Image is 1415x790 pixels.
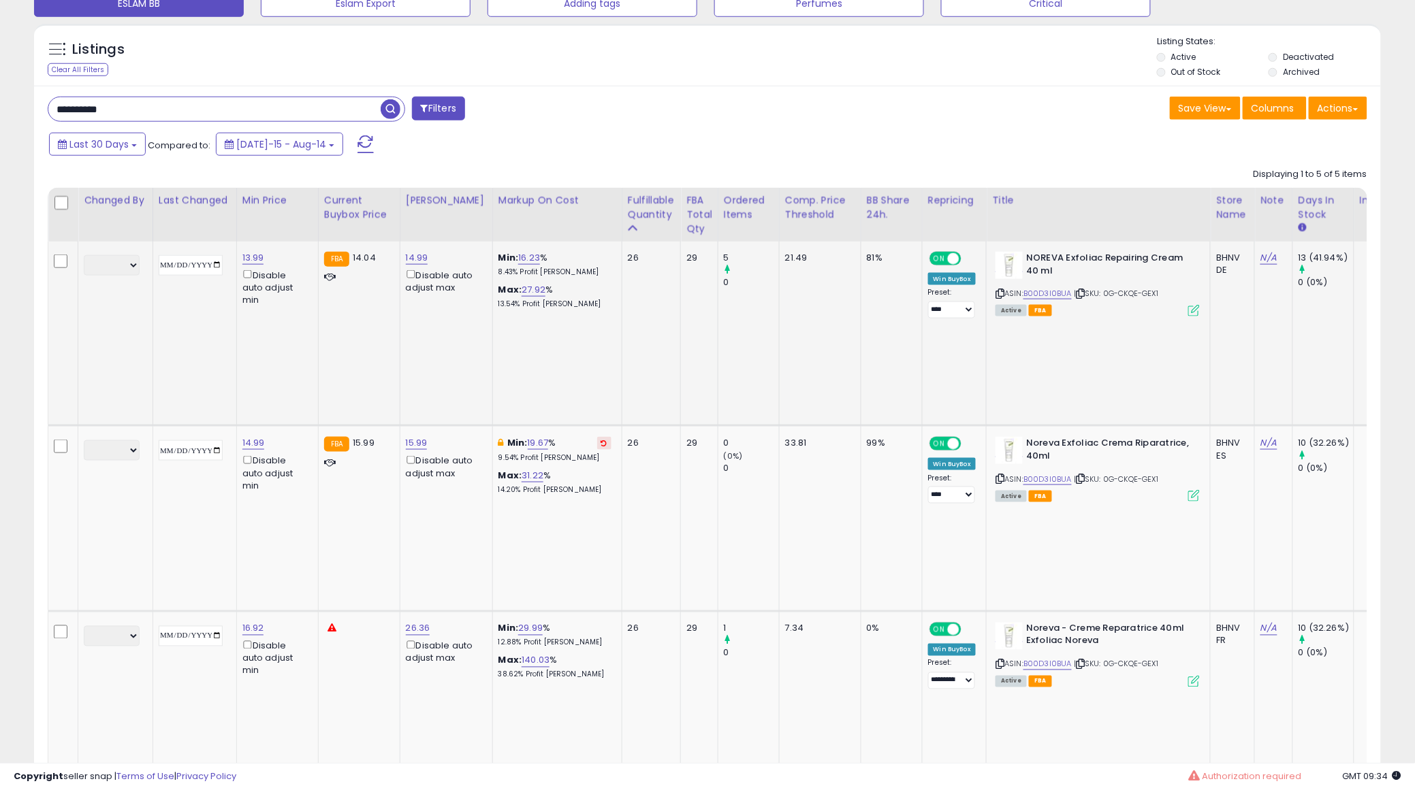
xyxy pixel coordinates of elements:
[14,770,63,783] strong: Copyright
[242,638,308,677] div: Disable auto adjust min
[928,644,976,656] div: Win BuyBox
[1029,491,1052,502] span: FBA
[406,267,482,294] div: Disable auto adjust max
[1299,193,1348,222] div: Days In Stock
[959,623,981,635] span: OFF
[1299,252,1354,264] div: 13 (41.94%)
[928,193,981,208] div: Repricing
[1260,251,1277,265] a: N/A
[867,437,912,449] div: 99%
[724,462,779,474] div: 0
[785,437,850,449] div: 33.81
[785,193,855,222] div: Comp. Price Threshold
[522,469,543,482] a: 31.22
[928,458,976,470] div: Win BuyBox
[518,622,543,636] a: 29.99
[216,133,343,156] button: [DATE]-15 - Aug-14
[84,193,147,208] div: Changed by
[1157,35,1381,48] p: Listing States:
[498,251,519,264] b: Min:
[49,133,146,156] button: Last 30 Days
[1023,474,1072,485] a: B00D3I0BUA
[176,770,236,783] a: Privacy Policy
[498,252,611,277] div: %
[498,437,611,462] div: %
[492,188,622,242] th: The percentage added to the cost of goods (COGS) that forms the calculator for Min & Max prices.
[1216,623,1244,647] div: BHNV FR
[724,193,774,222] div: Ordered Items
[1026,623,1192,651] b: Noreva - Creme Reparatrice 40ml Exfoliac Noreva
[1029,676,1052,687] span: FBA
[1026,437,1192,465] b: Noreva Exfoliac Crema Riparatrice, 40ml
[996,623,1023,650] img: 315Yzf1oFlL._SL40_.jpg
[996,252,1200,315] div: ASIN:
[14,770,236,783] div: seller snap | |
[498,485,611,495] p: 14.20% Profit [PERSON_NAME]
[153,188,236,242] th: CSV column name: cust_attr_1_Last Changed
[522,654,550,668] a: 140.03
[1260,622,1277,636] a: N/A
[1216,437,1244,461] div: BHNV ES
[996,437,1200,500] div: ASIN:
[406,251,428,265] a: 14.99
[242,251,264,265] a: 13.99
[498,470,611,495] div: %
[78,188,153,242] th: CSV column name: cust_attr_2_Changed by
[1283,51,1334,63] label: Deactivated
[498,670,611,680] p: 38.62% Profit [PERSON_NAME]
[69,137,129,151] span: Last 30 Days
[324,437,349,452] small: FBA
[324,252,349,267] small: FBA
[931,253,948,265] span: ON
[406,622,430,636] a: 26.36
[1299,437,1354,449] div: 10 (32.26%)
[242,622,264,636] a: 16.92
[928,659,976,689] div: Preset:
[498,654,522,667] b: Max:
[996,305,1027,316] span: All listings currently available for purchase on Amazon
[724,647,779,659] div: 0
[1023,288,1072,299] a: B00D3I0BUA
[1283,66,1320,78] label: Archived
[785,252,850,264] div: 21.49
[242,267,308,306] div: Disable auto adjust min
[628,193,675,222] div: Fulfillable Quantity
[1170,97,1241,120] button: Save View
[1299,462,1354,474] div: 0 (0%)
[724,252,779,264] div: 5
[1309,97,1367,120] button: Actions
[242,193,313,208] div: Min Price
[931,438,948,450] span: ON
[1260,436,1277,450] a: N/A
[498,655,611,680] div: %
[928,288,976,318] div: Preset:
[686,437,707,449] div: 29
[1216,193,1249,222] div: Store Name
[522,283,545,297] a: 27.92
[498,193,616,208] div: Markup on Cost
[1299,276,1354,289] div: 0 (0%)
[498,267,611,277] p: 8.43% Profit [PERSON_NAME]
[724,437,779,449] div: 0
[628,252,670,264] div: 26
[498,469,522,482] b: Max:
[959,253,981,265] span: OFF
[1074,288,1158,299] span: | SKU: 0G-CKQE-GEX1
[148,139,210,152] span: Compared to:
[959,438,981,450] span: OFF
[498,283,522,296] b: Max:
[1254,168,1367,181] div: Displaying 1 to 5 of 5 items
[867,623,912,635] div: 0%
[1252,101,1294,115] span: Columns
[628,437,670,449] div: 26
[353,436,375,449] span: 15.99
[406,193,487,208] div: [PERSON_NAME]
[686,623,707,635] div: 29
[686,193,712,236] div: FBA Total Qty
[159,193,231,208] div: Last Changed
[724,450,743,461] small: (0%)
[498,453,611,463] p: 9.54% Profit [PERSON_NAME]
[996,252,1023,279] img: 315Yzf1oFlL._SL40_.jpg
[785,623,850,635] div: 7.34
[518,251,540,265] a: 16.23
